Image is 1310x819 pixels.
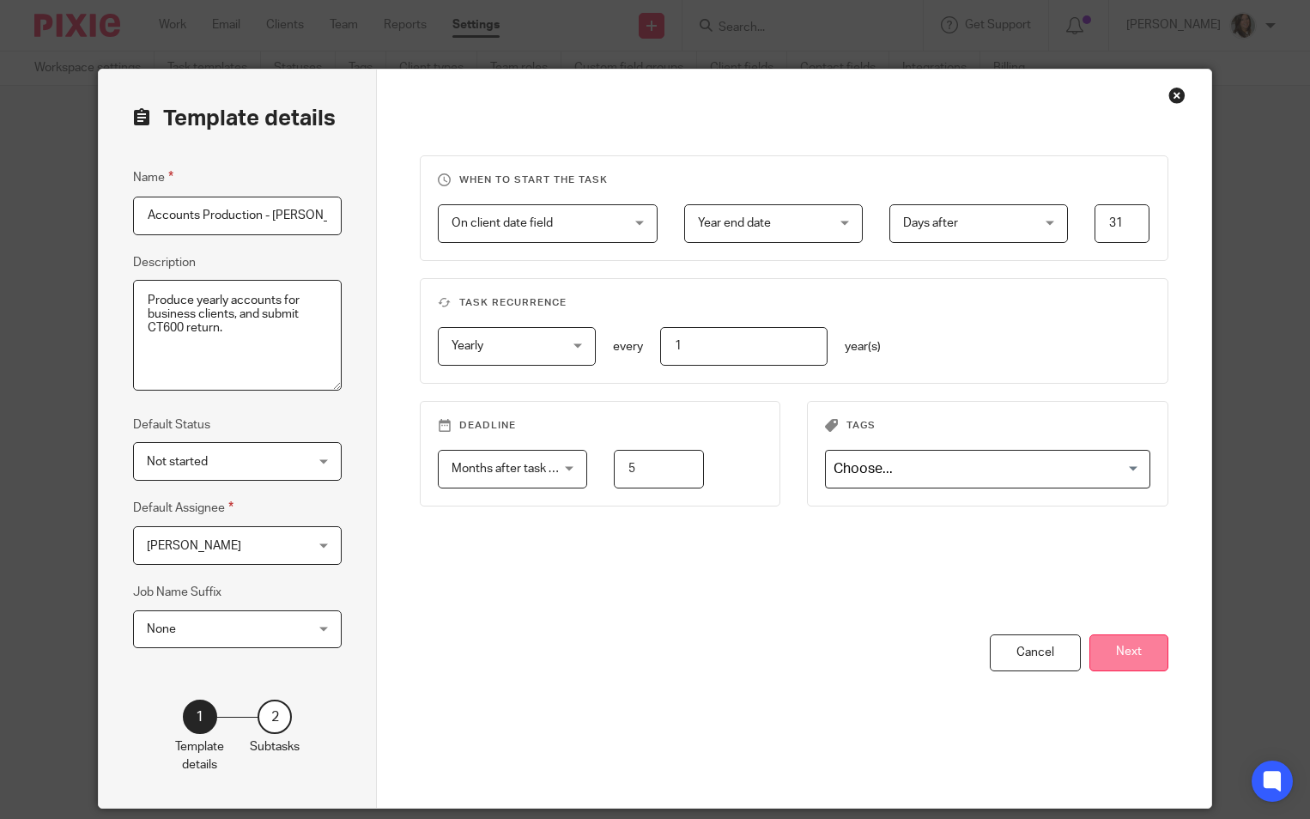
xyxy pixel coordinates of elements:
h3: When to start the task [438,173,1149,187]
span: Not started [147,456,208,468]
label: Name [133,167,173,187]
h3: Task recurrence [438,296,1149,310]
div: Close this dialog window [1168,87,1186,104]
label: Description [133,254,196,271]
div: Cancel [990,634,1081,671]
span: Months after task starts [452,463,579,475]
input: Search for option [828,454,1139,484]
label: Default Assignee [133,498,233,518]
p: Subtasks [250,738,300,755]
span: year(s) [845,341,881,353]
button: Next [1089,634,1168,671]
span: Yearly [452,340,483,352]
span: Days after [903,217,958,229]
span: None [147,623,176,635]
p: every [613,338,643,355]
h2: Template details [133,104,336,133]
div: 1 [183,700,217,734]
label: Default Status [133,416,210,434]
span: Year end date [698,217,771,229]
label: Job Name Suffix [133,584,221,601]
div: 2 [258,700,292,734]
textarea: Produce yearly accounts for business clients, and submit CT600 return. [133,280,342,391]
span: [PERSON_NAME] [147,540,241,552]
div: Search for option [825,450,1149,488]
span: On client date field [452,217,553,229]
h3: Tags [825,419,1149,433]
h3: Deadline [438,419,762,433]
p: Template details [175,738,224,773]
